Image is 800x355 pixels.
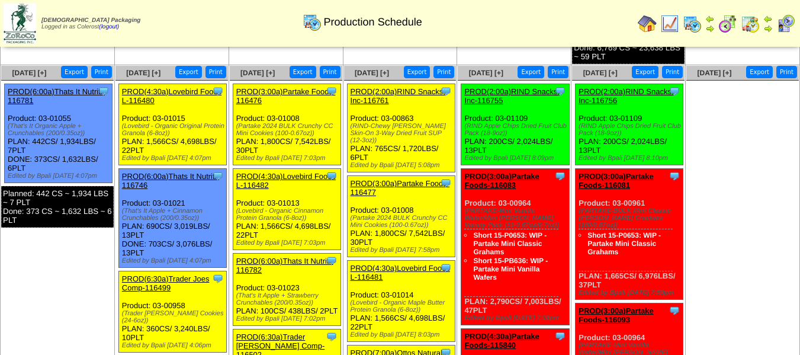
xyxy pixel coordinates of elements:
div: Product: 03-01021 PLAN: 690CS / 3,019LBS / 13PLT DONE: 703CS / 3,076LBS / 13PLT [118,169,226,268]
div: (RIND-Chewy [PERSON_NAME] Skin-On 3-Way Dried Fruit SUP (12-3oz)) [351,123,455,144]
img: Tooltip [554,330,566,342]
a: PROD(3:00a)Partake Foods-116093 [579,306,653,324]
div: Product: 03-01055 PLAN: 442CS / 1,934LBS / 7PLT DONE: 373CS / 1,632LBS / 6PLT [5,84,113,183]
div: (RIND Apple Chips Dried Fruit Club Pack (18-9oz)) [579,123,683,137]
div: Product: 03-00958 PLAN: 360CS / 3,240LBS / 10PLT [118,271,226,353]
img: Tooltip [98,85,110,97]
div: (PARTAKE-BULK Mini Classic [PERSON_NAME] Crackers (100/0.67oz)) [579,207,683,229]
div: Edited by Bpali [DATE] 5:08pm [351,162,455,169]
img: calendarcustomer.gif [776,14,795,33]
a: Short 15-P0653: WIP - Partake Mini Classic Grahams [587,231,661,256]
span: [DATE] [+] [469,69,503,77]
div: Edited by Bpali [DATE] 8:03pm [351,331,455,338]
img: arrowleft.gif [705,14,715,24]
img: Tooltip [669,170,680,182]
div: Edited by Bpali [DATE] 7:02pm [236,315,340,322]
a: PROD(3:00a)Partake Foods-116083 [464,172,539,190]
a: PROD(4:30a)Lovebird Foods L-116481 [351,264,450,282]
img: Tooltip [440,262,452,274]
div: Edited by Bpali [DATE] 4:07pm [122,155,226,162]
img: Tooltip [440,177,452,189]
img: Tooltip [212,85,224,97]
button: Print [433,66,454,78]
div: (That's It Organic Apple + Crunchables (200/0.35oz)) [8,123,112,137]
span: Logged in as Colerost [41,17,140,30]
div: Edited by Bpali [DATE] 7:03pm [236,239,340,247]
img: arrowleft.gif [763,14,773,24]
img: Tooltip [669,85,680,97]
div: Edited by Bpali [DATE] 7:58pm [464,315,568,322]
button: Export [404,66,430,78]
div: Product: 03-01109 PLAN: 200CS / 2,024LBS / 13PLT [461,84,569,165]
img: calendarprod.gif [303,12,322,31]
div: Product: 03-01015 PLAN: 1,566CS / 4,698LBS / 22PLT [118,84,226,165]
div: (RIND Apple Chips Dried Fruit Club Pack (18-9oz)) [464,123,568,137]
div: (That's It Apple + Cinnamon Crunchables (200/0.35oz)) [122,207,226,222]
button: Print [320,66,340,78]
a: Short 15-PB636: WIP - Partake Mini Vanilla Wafers [473,257,548,282]
div: (PARTAKE-Mini Vanilla Wafer/Mini [PERSON_NAME] Variety Pack (10-0.67oz/6-7oz)) [464,207,568,229]
a: [DATE] [+] [126,69,160,77]
button: Export [290,66,316,78]
a: PROD(4:30a)Lovebird Foods L-116482 [236,172,336,190]
img: Tooltip [326,85,338,97]
div: Planned: 442 CS ~ 1,934 LBS ~ 7 PLT Done: 373 CS ~ 1,632 LBS ~ 6 PLT [1,186,114,228]
img: Tooltip [554,170,566,182]
div: (Lovebird - Organic Maple Butter Protein Granola (6-8oz)) [351,299,455,314]
div: Edited by Bpali [DATE] 4:07pm [122,257,226,264]
a: PROD(4:30a)Lovebird Foods L-116480 [122,87,221,105]
button: Export [518,66,544,78]
a: [DATE] [+] [240,69,275,77]
a: PROD(6:30a)Trader Joes Comp-116499 [122,274,210,292]
img: calendarblend.gif [718,14,737,33]
button: Export [746,66,773,78]
a: PROD(2:00a)RIND Snacks, Inc-116756 [579,87,673,105]
img: Tooltip [212,273,224,284]
button: Export [61,66,88,78]
div: Edited by Bpali [DATE] 7:59pm [579,289,683,296]
a: [DATE] [+] [583,69,618,77]
img: Tooltip [669,305,680,316]
button: Print [776,66,797,78]
div: Edited by Bpali [DATE] 4:06pm [122,342,226,349]
a: [DATE] [+] [355,69,389,77]
div: Edited by Bpali [DATE] 7:03pm [236,155,340,162]
div: Product: 03-00964 PLAN: 2,790CS / 7,003LBS / 47PLT [461,169,569,325]
a: [DATE] [+] [12,69,46,77]
img: line_graph.gif [660,14,679,33]
img: Tooltip [326,170,338,182]
img: arrowright.gif [705,24,715,33]
a: PROD(3:00a)Partake Foods-116081 [579,172,653,190]
img: Tooltip [440,85,452,97]
div: Product: 03-00863 PLAN: 765CS / 1,720LBS / 6PLT [347,84,455,172]
div: (That's It Apple + Strawberry Crunchables (200/0.35oz)) [236,292,340,306]
span: [DEMOGRAPHIC_DATA] Packaging [41,17,140,24]
div: Edited by Bpali [DATE] 4:07pm [8,172,112,180]
a: PROD(6:00a)Thats It Nutriti-116781 [8,87,105,105]
img: Tooltip [554,85,566,97]
button: Print [548,66,568,78]
div: (Partake 2024 BULK Crunchy CC Mini Cookies (100-0.67oz)) [236,123,340,137]
div: Edited by Bpali [DATE] 7:58pm [351,247,455,254]
div: Product: 03-01014 PLAN: 1,566CS / 4,698LBS / 22PLT [347,261,455,342]
a: [DATE] [+] [697,69,731,77]
div: Edited by Bpali [DATE] 8:10pm [579,155,683,162]
div: (Lovebird - Organic Cinnamon Protein Granola (6-8oz)) [236,207,340,222]
div: Edited by Bpali [DATE] 8:09pm [464,155,568,162]
img: arrowright.gif [763,24,773,33]
div: (Trader [PERSON_NAME] Cookies (24-6oz)) [122,310,226,324]
button: Export [632,66,658,78]
img: calendarinout.gif [741,14,760,33]
div: Product: 03-00961 PLAN: 1,665CS / 6,976LBS / 37PLT [576,169,683,300]
a: PROD(6:00a)Thats It Nutriti-116746 [122,172,219,190]
a: PROD(4:30a)Partake Foods-115840 [464,332,539,350]
div: Product: 03-01023 PLAN: 100CS / 438LBS / 2PLT [233,254,340,326]
a: (logout) [99,24,119,30]
button: Print [91,66,112,78]
img: zoroco-logo-small.webp [4,4,36,43]
button: Print [205,66,226,78]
